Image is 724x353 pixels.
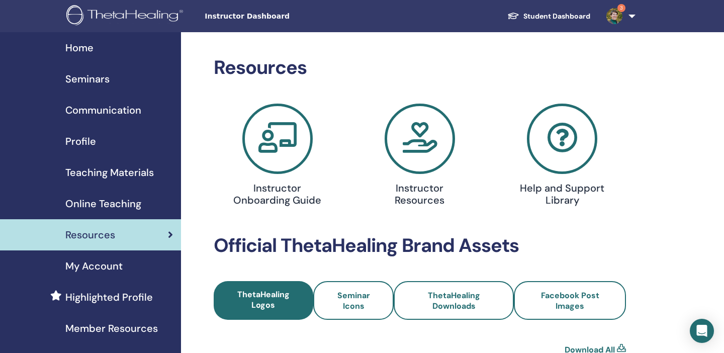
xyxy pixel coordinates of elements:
[65,196,141,211] span: Online Teaching
[65,290,153,305] span: Highlighted Profile
[428,290,480,311] span: ThetaHealing Downloads
[65,40,94,55] span: Home
[65,165,154,180] span: Teaching Materials
[354,104,485,210] a: Instructor Resources
[214,56,626,79] h2: Resources
[541,290,599,311] span: Facebook Post Images
[65,258,123,274] span: My Account
[214,281,313,320] a: ThetaHealing Logos
[232,182,323,206] h4: Instructor Onboarding Guide
[514,281,626,320] a: Facebook Post Images
[65,103,141,118] span: Communication
[66,5,187,28] img: logo.png
[517,182,608,206] h4: Help and Support Library
[606,8,622,24] img: default.jpg
[237,289,290,310] span: ThetaHealing Logos
[205,11,355,22] span: Instructor Dashboard
[497,104,627,210] a: Help and Support Library
[65,227,115,242] span: Resources
[499,7,598,26] a: Student Dashboard
[374,182,466,206] h4: Instructor Resources
[507,12,519,20] img: graduation-cap-white.svg
[65,71,110,86] span: Seminars
[337,290,370,311] span: Seminar Icons
[65,134,96,149] span: Profile
[394,281,514,320] a: ThetaHealing Downloads
[212,104,342,210] a: Instructor Onboarding Guide
[690,319,714,343] div: Open Intercom Messenger
[214,234,626,257] h2: Official ThetaHealing Brand Assets
[313,281,394,320] a: Seminar Icons
[65,321,158,336] span: Member Resources
[617,4,625,12] span: 3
